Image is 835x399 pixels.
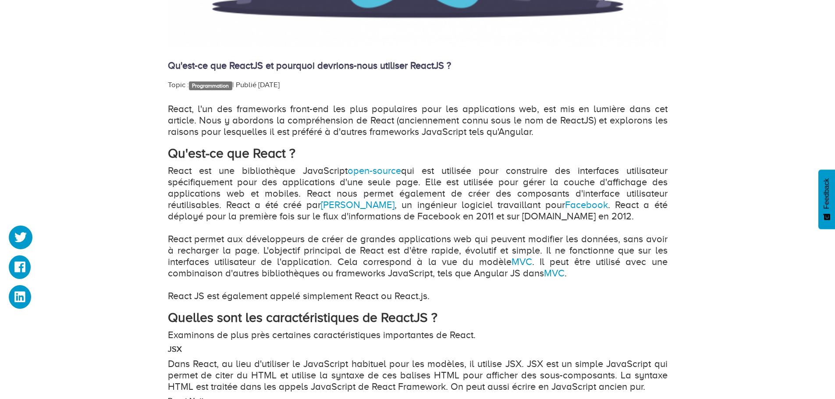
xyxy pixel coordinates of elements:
[168,345,182,353] strong: JSX
[654,264,830,360] iframe: Drift Widget Chat Window
[168,60,668,71] h4: Qu'est-ce que ReactJS et pourquoi devrions-nous utiliser ReactJS ?
[236,81,280,89] span: Publié [DATE]
[168,358,668,392] p: Dans React, au lieu d'utiliser le JavaScript habituel pour les modèles, il utilise JSX. JSX est u...
[189,81,232,90] a: Programmation
[565,199,608,210] a: Facebook
[168,165,668,302] p: React est une bibliothèque JavaScript qui est utilisée pour construire des interfaces utilisateur...
[168,310,437,325] strong: Quelles sont les caractéristiques de ReactJS ?
[818,169,835,229] button: Feedback - Afficher l’enquête
[168,81,234,89] span: Topic : |
[823,178,831,209] span: Feedback
[168,329,668,341] p: Examinons de plus près certaines caractéristiques importantes de React.
[168,146,295,161] strong: Qu'est-ce que React ?
[168,103,668,138] p: React, l'un des frameworks front-end les plus populaires pour les applications web, est mis en lu...
[544,268,565,279] a: MVC
[512,256,532,267] a: MVC
[348,165,401,176] a: open-source
[321,199,394,210] a: [PERSON_NAME]
[791,355,824,388] iframe: Drift Widget Chat Controller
